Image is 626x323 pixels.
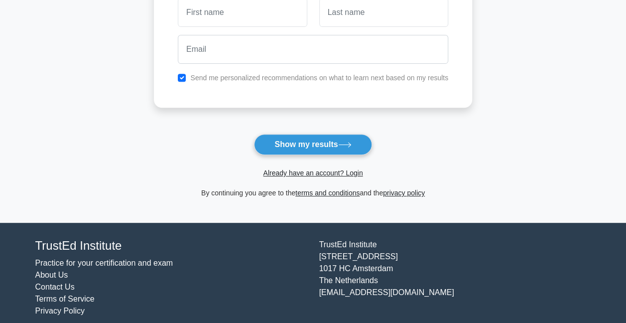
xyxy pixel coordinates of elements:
a: terms and conditions [295,189,360,197]
a: Already have an account? Login [263,169,363,177]
a: privacy policy [383,189,425,197]
div: TrustEd Institute [STREET_ADDRESS] 1017 HC Amsterdam The Netherlands [EMAIL_ADDRESS][DOMAIN_NAME] [313,239,597,317]
a: Practice for your certification and exam [35,259,173,267]
div: By continuing you agree to the and the [148,187,478,199]
button: Show my results [254,134,372,155]
a: Terms of Service [35,295,95,303]
a: Privacy Policy [35,307,85,315]
input: Email [178,35,448,64]
h4: TrustEd Institute [35,239,307,253]
a: About Us [35,271,68,279]
a: Contact Us [35,283,75,291]
label: Send me personalized recommendations on what to learn next based on my results [190,74,448,82]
